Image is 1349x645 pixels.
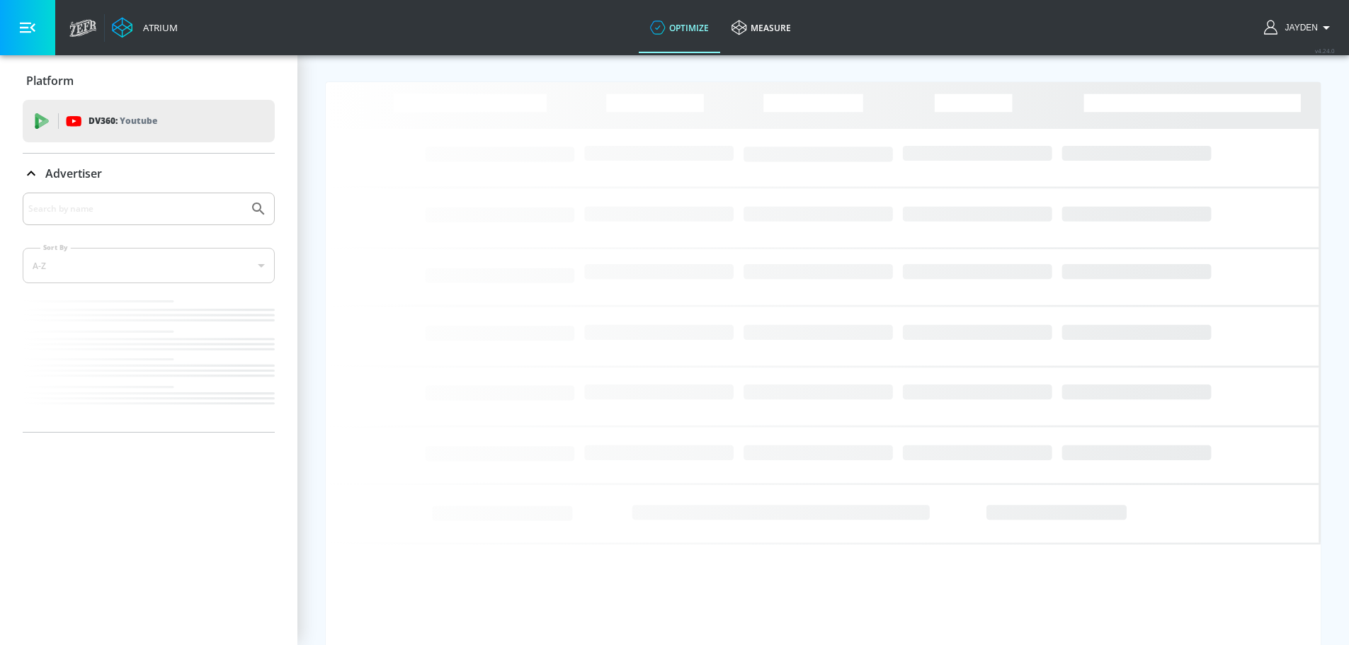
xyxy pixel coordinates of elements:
span: v 4.24.0 [1315,47,1335,55]
label: Sort By [40,243,71,252]
a: Atrium [112,17,178,38]
div: A-Z [23,248,275,283]
div: Advertiser [23,193,275,432]
span: login as: jayden.mistry@cossettemedia.com [1280,23,1318,33]
input: Search by name [28,200,243,218]
p: Youtube [120,113,157,128]
div: Platform [23,61,275,101]
div: Advertiser [23,154,275,193]
div: Atrium [137,21,178,34]
a: measure [720,2,802,53]
nav: list of Advertiser [23,295,275,432]
p: DV360: [89,113,157,129]
div: DV360: Youtube [23,100,275,142]
button: Jayden [1264,19,1335,36]
a: optimize [639,2,720,53]
p: Advertiser [45,166,102,181]
p: Platform [26,73,74,89]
